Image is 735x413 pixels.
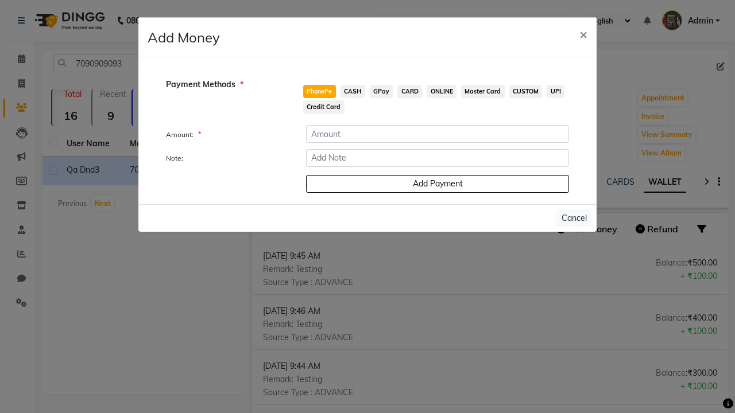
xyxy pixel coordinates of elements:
[303,85,336,98] span: PhonePe
[570,18,597,50] button: Close
[303,100,345,114] span: Credit Card
[397,85,422,98] span: CARD
[148,27,220,48] h4: Add Money
[509,85,543,98] span: CUSTOM
[306,149,569,167] input: Add Note
[547,85,564,98] span: UPI
[579,25,587,42] span: ×
[461,85,505,98] span: Master Card
[556,209,592,227] button: Cancel
[341,85,365,98] span: CASH
[166,79,243,91] span: Payment Methods
[157,153,297,163] label: Note:
[306,125,569,143] input: Amount
[157,130,297,140] label: Amount:
[370,85,393,98] span: GPay
[427,85,457,98] span: ONLINE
